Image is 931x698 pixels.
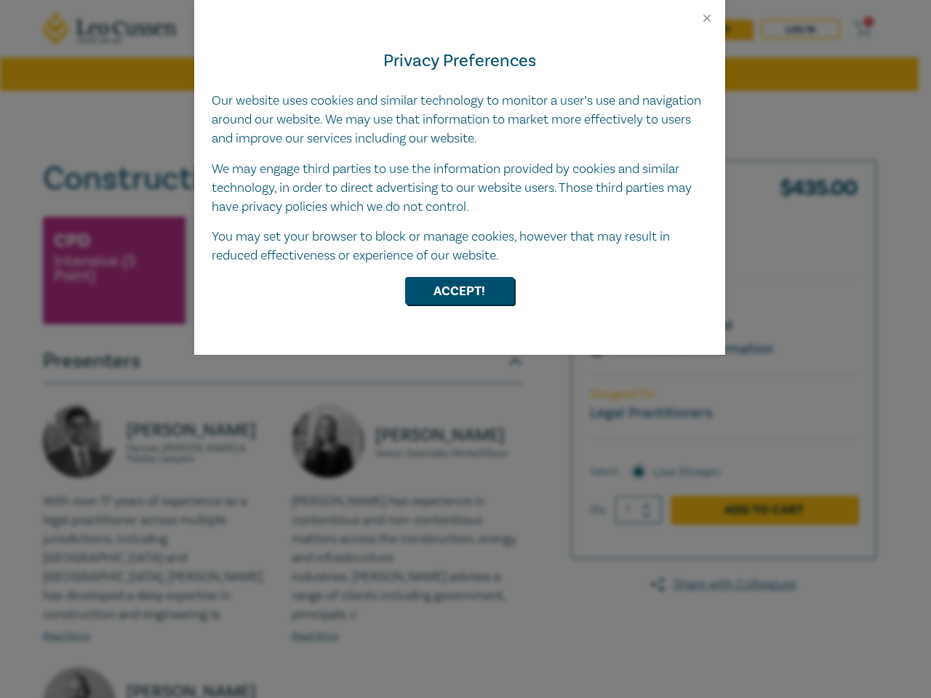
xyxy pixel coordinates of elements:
p: You may set your browser to block or manage cookies, however that may result in reduced effective... [212,228,708,265]
h4: Privacy Preferences [212,48,708,74]
p: Our website uses cookies and similar technology to monitor a user’s use and navigation around our... [212,92,708,148]
p: We may engage third parties to use the information provided by cookies and similar technology, in... [212,160,708,217]
button: Accept! [405,277,514,305]
button: Close [700,12,714,25]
